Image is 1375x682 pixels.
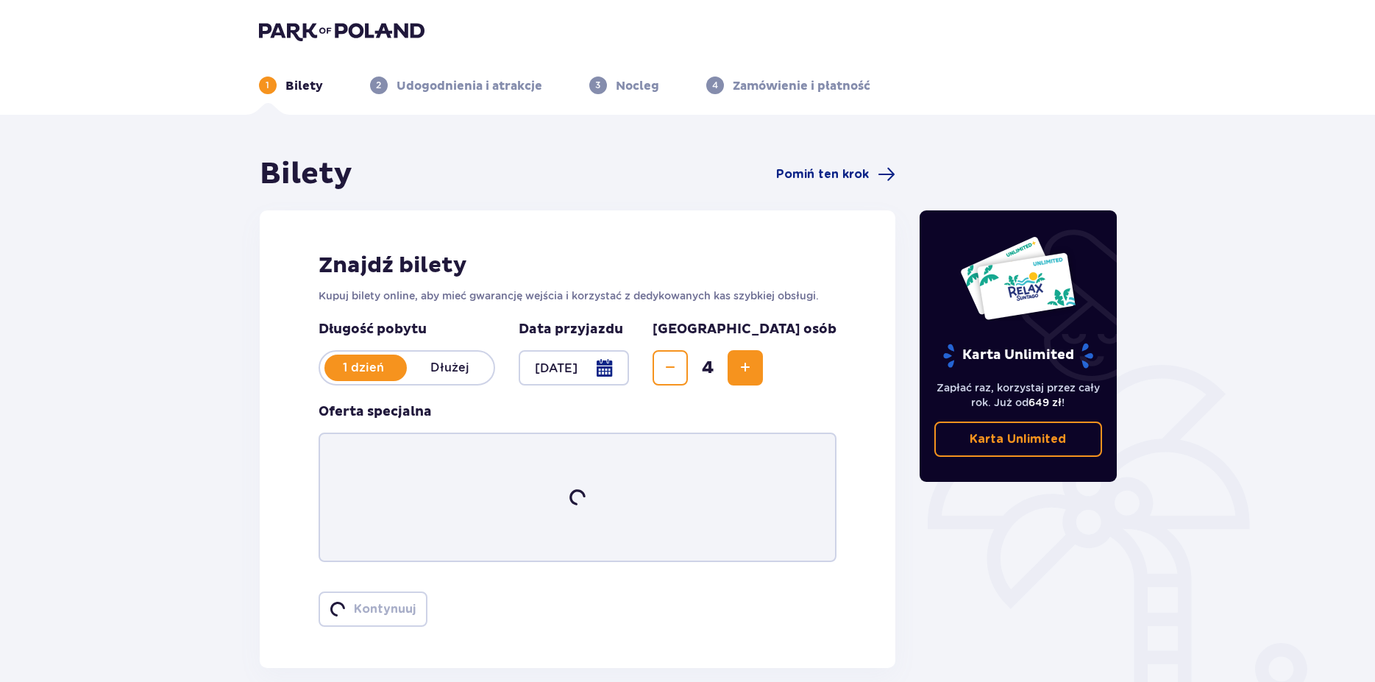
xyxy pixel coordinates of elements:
[653,321,836,338] p: [GEOGRAPHIC_DATA] osób
[319,288,837,303] p: Kupuj bilety online, aby mieć gwarancję wejścia i korzystać z dedykowanych kas szybkiej obsługi.
[942,343,1095,369] p: Karta Unlimited
[934,422,1102,457] a: Karta Unlimited
[319,321,495,338] p: Długość pobytu
[712,79,718,92] p: 4
[354,601,416,617] p: Kontynuuj
[397,78,542,94] p: Udogodnienia i atrakcje
[266,79,269,92] p: 1
[376,79,381,92] p: 2
[260,156,352,193] h1: Bilety
[330,602,344,617] img: loader
[519,321,623,338] p: Data przyjazdu
[407,360,494,376] p: Dłużej
[776,166,869,182] span: Pomiń ten krok
[1028,397,1062,408] span: 649 zł
[728,350,763,386] button: Increase
[319,252,837,280] h2: Znajdź bilety
[653,350,688,386] button: Decrease
[259,21,424,41] img: Park of Poland logo
[568,488,587,507] img: loader
[319,403,432,421] p: Oferta specjalna
[319,592,427,627] button: loaderKontynuuj
[616,78,659,94] p: Nocleg
[285,78,323,94] p: Bilety
[733,78,870,94] p: Zamówienie i płatność
[595,79,600,92] p: 3
[776,166,895,183] a: Pomiń ten krok
[320,360,407,376] p: 1 dzień
[970,431,1066,447] p: Karta Unlimited
[934,380,1102,410] p: Zapłać raz, korzystaj przez cały rok. Już od !
[691,357,725,379] span: 4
